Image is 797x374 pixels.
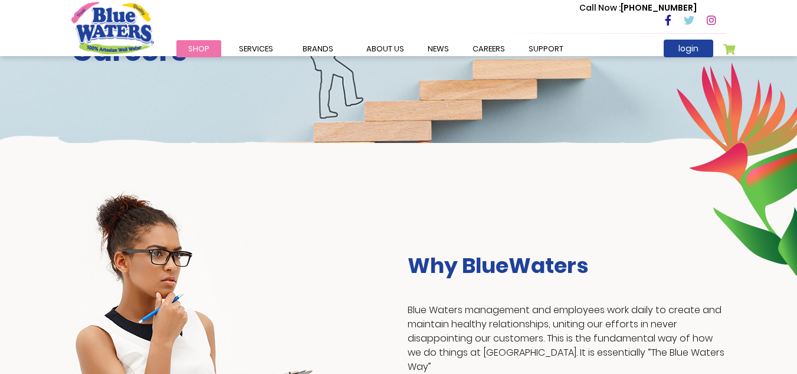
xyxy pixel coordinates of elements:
[408,253,726,278] h3: Why BlueWaters
[239,43,273,54] span: Services
[416,40,461,57] a: News
[303,43,333,54] span: Brands
[355,40,416,57] a: about us
[579,2,621,14] span: Call Now :
[517,40,575,57] a: support
[188,43,209,54] span: Shop
[71,34,726,69] h2: Careers
[71,2,154,54] a: store logo
[676,62,797,276] img: career-intro-leaves.png
[461,40,517,57] a: careers
[408,303,726,374] p: Blue Waters management and employees work daily to create and maintain healthy relationships, uni...
[664,40,713,57] a: login
[579,2,697,14] p: [PHONE_NUMBER]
